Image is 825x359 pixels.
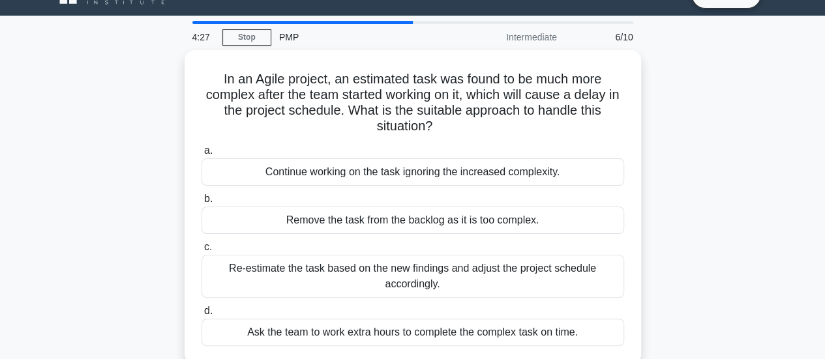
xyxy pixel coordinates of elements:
div: Ask the team to work extra hours to complete the complex task on time. [202,319,624,346]
span: b. [204,193,213,204]
h5: In an Agile project, an estimated task was found to be much more complex after the team started w... [200,71,625,135]
div: 6/10 [565,24,641,50]
div: Remove the task from the backlog as it is too complex. [202,207,624,234]
div: Intermediate [451,24,565,50]
div: Re-estimate the task based on the new findings and adjust the project schedule accordingly. [202,255,624,298]
div: Continue working on the task ignoring the increased complexity. [202,158,624,186]
span: d. [204,305,213,316]
a: Stop [222,29,271,46]
span: a. [204,145,213,156]
span: c. [204,241,212,252]
div: 4:27 [185,24,222,50]
div: PMP [271,24,451,50]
